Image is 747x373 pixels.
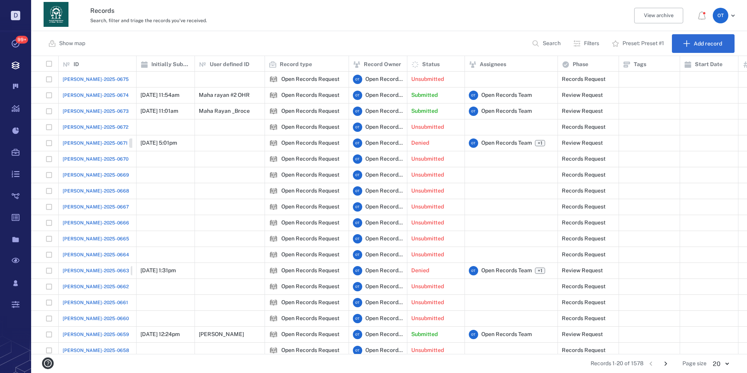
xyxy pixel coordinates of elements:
span: [PERSON_NAME]-2025-0665 [63,235,129,242]
img: icon Open Records Request [269,282,278,291]
a: [PERSON_NAME]-2025-0660 [63,315,129,322]
div: Open Records Request [281,140,340,146]
span: [PERSON_NAME]-2025-0672 [63,124,128,131]
span: Open Records Team [365,267,403,275]
span: +1 [535,140,545,146]
span: +1 [536,268,544,274]
span: Open Records Team [365,283,403,291]
a: Go home [44,2,68,30]
button: Preset: Preset #1 [607,34,670,53]
div: Open Records Request [269,266,278,275]
div: Open Records Request [281,76,340,82]
p: [DATE] 11:01am [140,107,178,115]
p: D [11,11,20,20]
span: Open Records Team [481,107,532,115]
p: ID [74,61,79,68]
span: +1 [536,140,544,147]
a: [PERSON_NAME]-2025-0674 [63,92,129,99]
img: icon Open Records Request [269,154,278,164]
div: O T [469,330,478,339]
div: Open Records Request [269,123,278,132]
img: icon Open Records Request [269,314,278,323]
div: Review Request [562,268,603,273]
span: [PERSON_NAME]-2025-0670 [63,156,128,163]
div: Open Records Request [269,75,278,84]
div: Open Records Request [281,92,340,98]
a: [PERSON_NAME]-2025-0664 [63,251,129,258]
span: [PERSON_NAME]-2025-0663 [63,267,129,274]
div: Open Records Request [269,170,278,180]
div: O T [353,218,362,228]
img: icon Open Records Request [269,218,278,228]
div: Open Records Request [269,154,278,164]
div: Open Records Request [269,282,278,291]
a: [PERSON_NAME]-2025-0658 [63,347,129,354]
div: O T [353,250,362,259]
p: Filters [584,40,599,47]
div: Open Records Request [281,220,340,226]
p: Unsubmitted [411,171,444,179]
p: Submitted [411,91,438,99]
span: Open Records Team [481,91,532,99]
p: Unsubmitted [411,219,444,227]
div: Open Records Request [269,107,278,116]
div: Open Records Request [281,108,340,114]
span: Search, filter and triage the records you've received. [90,18,207,23]
p: [DATE] 12:24pm [140,331,180,338]
a: [PERSON_NAME]-2025-0667 [63,203,129,210]
div: Records Request [562,204,606,210]
img: icon Open Records Request [269,75,278,84]
img: icon Open Records Request [269,138,278,148]
span: [PERSON_NAME]-2025-0666 [63,219,129,226]
div: Open Records Request [269,218,278,228]
div: Review Request [562,92,603,98]
span: Open Records Team [365,123,403,131]
p: Submitted [411,107,438,115]
div: O T [353,186,362,196]
p: Show map [59,40,85,47]
div: Open Records Request [281,124,340,130]
p: Status [422,61,440,68]
div: O T [353,170,362,180]
div: O T [353,298,362,307]
div: Records Request [562,188,606,194]
span: Open Records Team [365,251,403,259]
div: Open Records Request [269,186,278,196]
img: icon Open Records Request [269,266,278,275]
span: Open Records Team [365,155,403,163]
span: Open Records Team [365,107,403,115]
h3: Records [90,6,514,16]
p: Unsubmitted [411,251,444,259]
p: Denied [411,139,429,147]
a: [PERSON_NAME]-2025-0673 [63,108,129,115]
span: [PERSON_NAME]-2025-0662 [63,283,129,290]
p: Unsubmitted [411,155,444,163]
img: icon Open Records Request [269,170,278,180]
nav: pagination navigation [644,357,673,370]
div: Records Request [562,284,606,289]
span: +1 [535,268,545,274]
span: Open Records Team [365,187,403,195]
span: Records 1-20 of 1578 [591,360,644,368]
span: Open Records Team [365,91,403,99]
div: Open Records Request [281,299,340,305]
div: [PERSON_NAME] [199,331,244,337]
span: Open Records Team [365,331,403,338]
span: Open Records Team [365,171,403,179]
span: Open Records Team [365,299,403,306]
div: O T [469,107,478,116]
div: Open Records Request [281,236,340,242]
span: [PERSON_NAME]-2025-0669 [63,172,129,179]
div: Open Records Request [269,346,278,355]
p: Preset: Preset #1 [622,40,664,47]
div: Open Records Request [281,252,340,257]
button: OT [713,8,738,23]
div: Open Records Request [269,234,278,243]
div: Records Request [562,156,606,162]
div: Records Request [562,299,606,305]
div: O T [353,282,362,291]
